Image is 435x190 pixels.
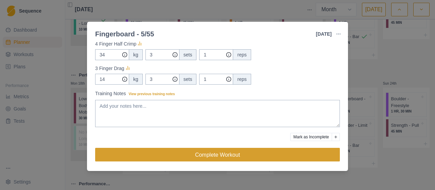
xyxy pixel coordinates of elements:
button: Complete Workout [95,148,340,161]
button: Mark as Incomplete [290,133,332,141]
div: sets [179,74,197,85]
div: sets [179,49,197,60]
div: reps [233,49,251,60]
p: 4 Finger Half Crimp [95,40,136,48]
div: reps [233,74,251,85]
p: [DATE] [316,31,332,38]
div: Fingerboard - 5/55 [95,29,154,39]
label: Training Notes [95,90,336,97]
div: kg [129,49,143,60]
p: 3 Finger Drag [95,65,124,72]
span: View previous training notes [129,92,175,96]
button: Add reason [332,133,340,141]
div: kg [129,74,143,85]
